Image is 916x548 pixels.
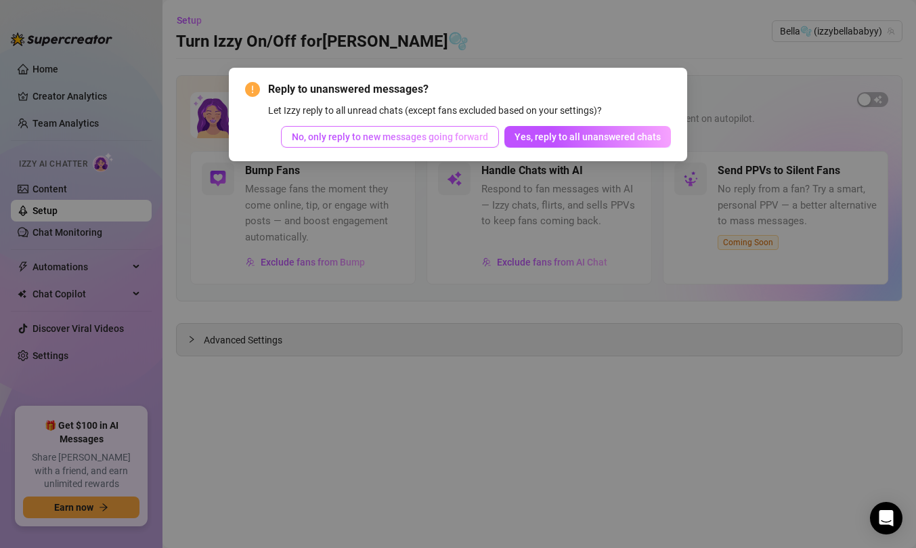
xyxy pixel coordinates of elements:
[245,82,260,97] span: exclamation-circle
[281,126,499,148] button: No, only reply to new messages going forward
[292,131,488,142] span: No, only reply to new messages going forward
[504,126,671,148] button: Yes, reply to all unanswered chats
[515,131,661,142] span: Yes, reply to all unanswered chats
[870,502,902,534] div: Open Intercom Messenger
[268,103,671,118] div: Let Izzy reply to all unread chats (except fans excluded based on your settings)?
[268,81,671,98] span: Reply to unanswered messages?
